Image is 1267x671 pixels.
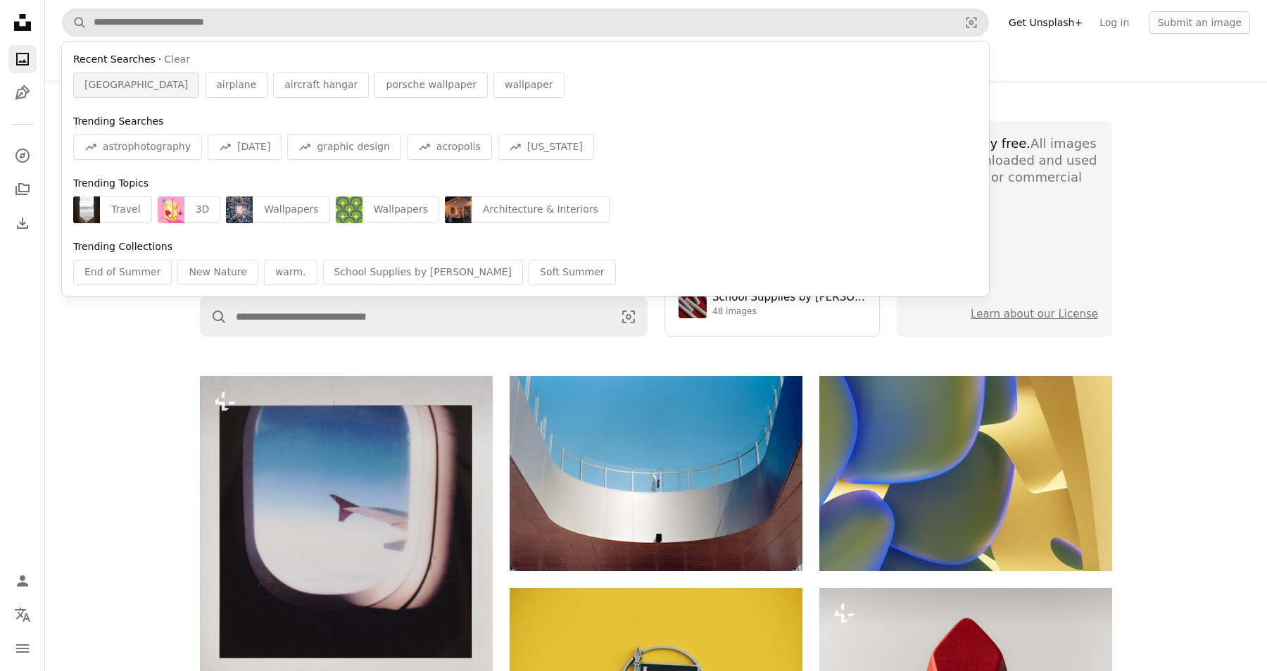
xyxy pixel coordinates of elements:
[954,9,988,36] button: Visual search
[819,376,1112,571] img: Abstract organic shapes with blue and yellow gradients
[386,78,477,92] span: porsche wallpaper
[62,8,989,37] form: Find visuals sitewide
[73,241,172,252] span: Trending Collections
[284,78,358,92] span: aircraft hangar
[323,260,524,285] div: School Supplies by [PERSON_NAME]
[158,196,184,223] img: premium_vector-1758302521831-3bea775646bd
[8,601,37,629] button: Language
[200,541,493,554] a: View from an airplane window, looking at the wing.
[73,53,978,67] div: ·
[201,298,227,336] button: Search Unsplash
[712,291,866,305] div: School Supplies by [PERSON_NAME]
[317,140,389,154] span: graphic design
[911,135,1098,203] div: All images can be downloaded and used for personal or commercial projects.
[679,290,707,318] img: premium_photo-1715107534993-67196b65cde7
[336,196,363,223] img: premium_vector-1727104187891-9d3ffee9ee70
[177,260,258,285] div: New Nature
[1091,11,1137,34] a: Log in
[510,376,802,571] img: Modern architecture with a person on a balcony
[73,115,163,127] span: Trending Searches
[819,467,1112,479] a: Abstract organic shapes with blue and yellow gradients
[8,209,37,237] a: Download History
[8,142,37,170] a: Explore
[610,298,647,336] button: Visual search
[253,196,329,223] div: Wallpapers
[84,78,188,92] span: [GEOGRAPHIC_DATA]
[237,140,270,154] span: [DATE]
[679,290,866,318] a: School Supplies by [PERSON_NAME]48 images
[184,196,221,223] div: 3D
[510,467,802,479] a: Modern architecture with a person on a balcony
[436,140,481,154] span: acropolis
[505,78,553,92] span: wallpaper
[1000,11,1091,34] a: Get Unsplash+
[73,177,149,189] span: Trending Topics
[8,175,37,203] a: Collections
[200,297,648,337] form: Find visuals sitewide
[164,53,190,67] button: Clear
[445,196,472,223] img: premium_photo-1686167978316-e075293442bf
[8,567,37,595] a: Log in / Sign up
[264,260,317,285] div: warm.
[8,79,37,107] a: Illustrations
[226,196,253,223] img: photo-1758846182916-2450a664ccd9
[216,78,256,92] span: airplane
[529,260,615,285] div: Soft Summer
[63,9,87,36] button: Search Unsplash
[73,260,172,285] div: End of Summer
[712,306,866,318] div: 48 images
[8,634,37,663] button: Menu
[103,140,191,154] span: astrophotography
[100,196,152,223] div: Travel
[472,196,610,223] div: Architecture & Interiors
[363,196,439,223] div: Wallpapers
[971,308,1098,320] a: Learn about our License
[527,140,583,154] span: [US_STATE]
[1149,11,1250,34] button: Submit an image
[8,45,37,73] a: Photos
[73,53,156,67] span: Recent Searches
[73,196,100,223] img: photo-1758648996316-87e3b12f1482
[8,8,37,39] a: Home — Unsplash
